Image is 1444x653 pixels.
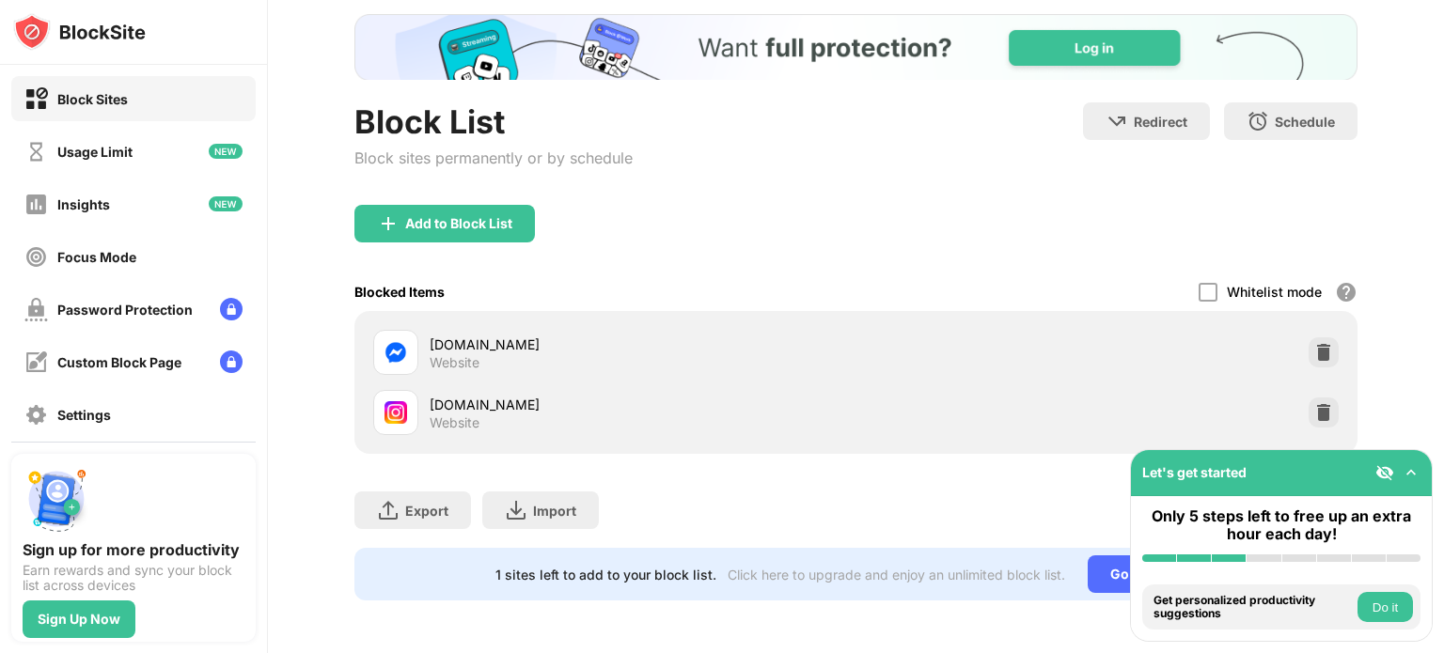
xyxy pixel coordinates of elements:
iframe: Banner [354,14,1358,80]
div: Password Protection [57,302,193,318]
div: Custom Block Page [57,354,181,370]
div: Sign Up Now [38,612,120,627]
div: Website [430,354,479,371]
div: Settings [57,407,111,423]
div: Insights [57,196,110,212]
img: customize-block-page-off.svg [24,350,48,374]
img: omni-setup-toggle.svg [1402,463,1420,482]
div: Block sites permanently or by schedule [354,148,633,167]
div: 1 sites left to add to your block list. [495,567,716,583]
img: insights-off.svg [24,193,48,216]
img: lock-menu.svg [220,298,243,320]
div: [DOMAIN_NAME] [430,395,855,414]
div: Block List [354,102,633,141]
img: lock-menu.svg [220,350,243,373]
div: Website [430,414,479,431]
div: Sign up for more productivity [23,540,244,559]
img: favicons [385,341,407,364]
img: time-usage-off.svg [24,140,48,163]
img: settings-off.svg [24,403,48,427]
div: Add to Block List [405,216,512,231]
div: Schedule [1275,114,1335,130]
img: favicons [385,401,407,424]
div: Block Sites [57,91,128,107]
div: Click here to upgrade and enjoy an unlimited block list. [728,567,1065,583]
div: Only 5 steps left to free up an extra hour each day! [1142,507,1420,543]
img: push-signup.svg [23,465,90,533]
button: Do it [1358,592,1413,622]
div: Let's get started [1142,464,1247,480]
div: Go Unlimited [1088,555,1216,593]
img: logo-blocksite.svg [13,13,146,51]
div: Usage Limit [57,144,133,160]
div: Redirect [1134,114,1187,130]
div: Whitelist mode [1227,284,1322,300]
div: [DOMAIN_NAME] [430,334,855,354]
img: eye-not-visible.svg [1375,463,1394,482]
div: Import [533,503,576,519]
div: Earn rewards and sync your block list across devices [23,563,244,593]
div: Get personalized productivity suggestions [1154,594,1353,621]
div: Focus Mode [57,249,136,265]
div: Export [405,503,448,519]
img: password-protection-off.svg [24,298,48,321]
img: new-icon.svg [209,196,243,211]
img: block-on.svg [24,87,48,111]
img: focus-off.svg [24,245,48,269]
img: new-icon.svg [209,144,243,159]
div: Blocked Items [354,284,445,300]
